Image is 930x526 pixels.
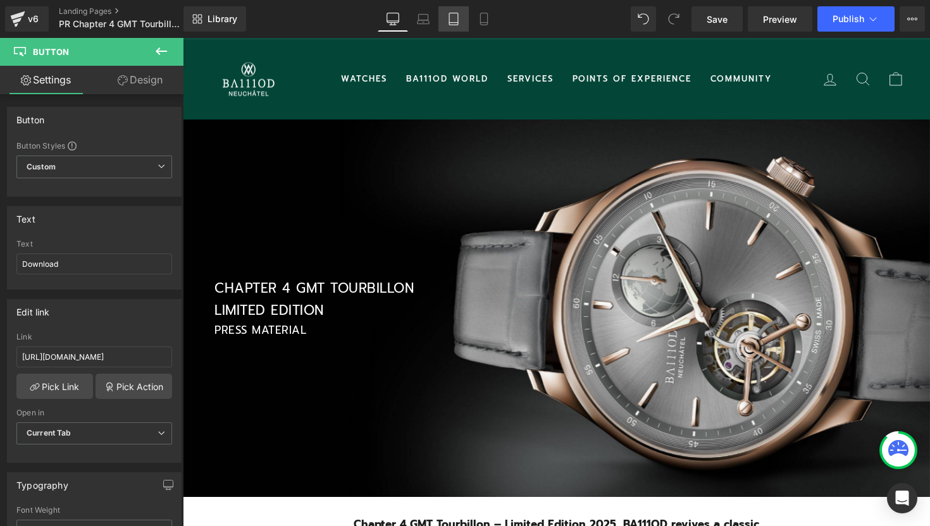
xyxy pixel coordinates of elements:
[380,31,518,51] a: POINTS OF EXPERIENCE
[25,20,108,63] img: BA111OD
[16,240,172,248] div: Text
[27,428,71,437] b: Current Tab
[16,506,172,515] div: Font Weight
[817,6,895,32] button: Publish
[16,408,172,417] div: Open in
[5,6,49,32] a: v6
[149,31,598,51] ul: Primary
[33,47,69,57] span: Button
[315,31,380,51] a: SERVICES
[378,6,408,32] a: Desktop
[208,13,237,25] span: Library
[408,6,438,32] a: Laptop
[631,6,656,32] button: Undo
[16,140,172,150] div: Button Styles
[27,162,56,173] b: Custom
[183,6,246,32] a: New Library
[833,14,864,24] span: Publish
[900,6,925,32] button: More
[59,6,204,16] a: Landing Pages
[16,346,172,367] input: https://your-shop.myshopify.com
[16,207,35,224] div: Text
[94,66,186,94] a: Design
[16,300,50,317] div: Edit link
[661,6,686,32] button: Redo
[171,478,576,494] b: Chapter 4 GMT Tourbillon – Limited Edition 2025, BA111OD revives a classic
[32,283,747,301] h1: PRESS MATERIAL
[59,19,180,29] span: PR Chapter 4 GMT Tourbillon Limited Edition 2025
[16,374,93,399] a: Pick Link
[748,6,812,32] a: Preview
[96,374,172,399] a: Pick Action
[763,13,797,26] span: Preview
[25,11,41,27] div: v6
[32,262,747,284] h1: LIMITED EDITION
[707,13,728,26] span: Save
[16,107,44,125] div: Button
[438,6,469,32] a: Tablet
[887,483,917,513] div: Open Intercom Messenger
[469,6,499,32] a: Mobile
[32,240,747,262] h1: CHAPTER 4 GMT TOURBILLON
[518,31,599,51] a: COMMUNITY
[16,333,172,341] div: Link
[149,31,214,51] a: WATCHES
[214,31,315,51] a: BA111OD WORLD
[16,473,68,491] div: Typography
